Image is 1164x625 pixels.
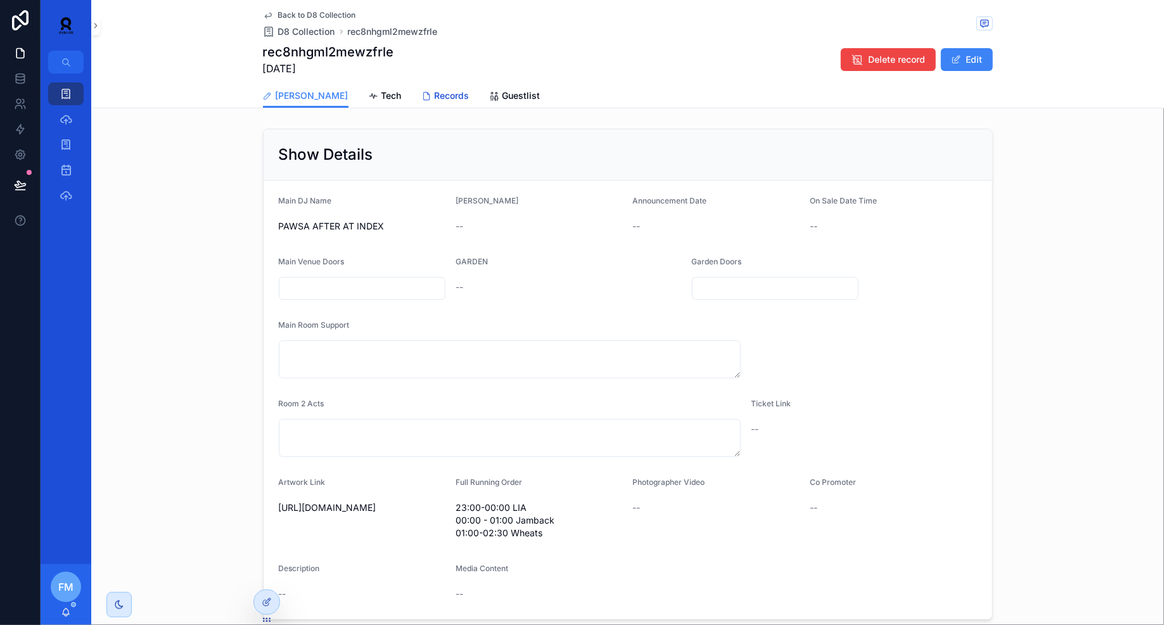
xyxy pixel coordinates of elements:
span: [URL][DOMAIN_NAME] [279,501,446,514]
a: Records [422,84,470,110]
span: [PERSON_NAME] [456,196,518,205]
span: FM [58,579,74,595]
button: Delete record [841,48,936,71]
span: Garden Doors [692,257,742,266]
span: -- [456,588,463,600]
h2: Show Details [279,145,373,165]
span: -- [810,501,817,514]
span: Full Running Order [456,477,522,487]
div: scrollable content [41,74,91,223]
span: Announcement Date [633,196,707,205]
span: -- [456,220,463,233]
span: Artwork Link [279,477,326,487]
span: Main Venue Doors [279,257,345,266]
span: Main DJ Name [279,196,332,205]
span: Tech [381,89,402,102]
span: 23:00-00:00 LIA 00:00 - 01:00 Jamback 01:00-02:30 Wheats [456,501,623,539]
span: Guestlist [502,89,540,102]
button: Edit [941,48,993,71]
a: [PERSON_NAME] [263,84,349,108]
a: Guestlist [490,84,540,110]
span: Main Room Support [279,320,350,330]
span: Back to D8 Collection [278,10,356,20]
span: Records [435,89,470,102]
a: Tech [369,84,402,110]
span: Media Content [456,564,508,573]
span: -- [633,220,641,233]
span: -- [751,423,758,435]
span: -- [279,588,286,600]
span: -- [810,220,817,233]
span: PAWSA AFTER AT INDEX [279,220,446,233]
span: -- [633,501,641,514]
span: Description [279,564,320,573]
span: Delete record [869,53,926,66]
span: Room 2 Acts [279,399,324,408]
span: Photographer Video [633,477,705,487]
span: On Sale Date Time [810,196,877,205]
a: Back to D8 Collection [263,10,356,20]
span: [DATE] [263,61,394,76]
span: -- [456,281,463,293]
span: [PERSON_NAME] [276,89,349,102]
span: Ticket Link [751,399,791,408]
img: App logo [51,15,81,35]
span: D8 Collection [278,25,335,38]
a: D8 Collection [263,25,335,38]
span: GARDEN [456,257,488,266]
span: Co Promoter [810,477,856,487]
a: rec8nhgml2mewzfrle [348,25,438,38]
h1: rec8nhgml2mewzfrle [263,43,394,61]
